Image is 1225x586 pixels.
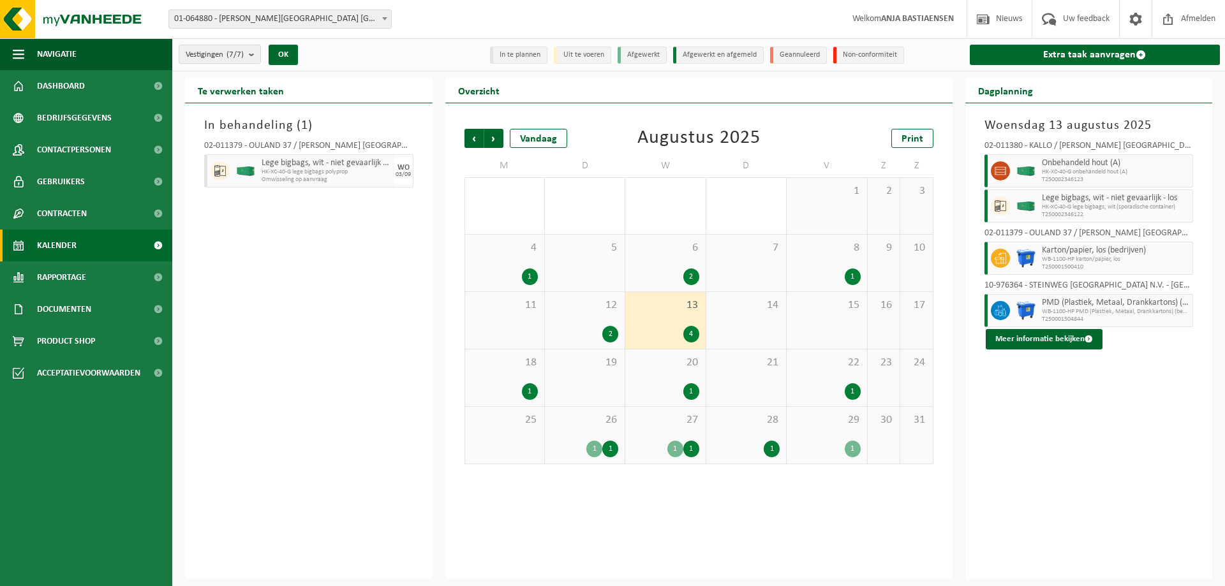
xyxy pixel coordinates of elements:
[37,357,140,389] span: Acceptatievoorwaarden
[891,129,933,148] a: Print
[37,70,85,102] span: Dashboard
[673,47,764,64] li: Afgewerkt en afgemeld
[37,198,87,230] span: Contracten
[262,168,391,176] span: HK-XC-40-G lege bigbags polyprop
[1042,211,1190,219] span: T250002346122
[874,298,893,312] span: 16
[793,184,860,198] span: 1
[833,47,904,64] li: Non-conformiteit
[845,441,861,457] div: 1
[683,383,699,400] div: 1
[262,158,391,168] span: Lege bigbags, wit - niet gevaarlijk - los
[632,413,699,427] span: 27
[637,129,761,148] div: Augustus 2025
[262,176,391,184] span: Omwisseling op aanvraag
[793,413,860,427] span: 29
[713,241,780,255] span: 7
[683,268,699,285] div: 2
[37,261,86,293] span: Rapportage
[37,134,111,166] span: Contactpersonen
[602,441,618,457] div: 1
[970,45,1221,65] a: Extra taak aanvragen
[902,134,923,144] span: Print
[874,184,893,198] span: 2
[1016,249,1036,268] img: WB-1100-HPE-BE-01
[169,10,391,28] span: 01-064880 - C. STEINWEG BELGIUM - ANTWERPEN
[1042,298,1190,308] span: PMD (Plastiek, Metaal, Drankkartons) (bedrijven)
[793,298,860,312] span: 15
[471,413,538,427] span: 25
[551,413,618,427] span: 26
[37,325,95,357] span: Product Shop
[770,47,827,64] li: Geannuleerd
[396,172,411,178] div: 03/09
[907,356,926,370] span: 24
[683,326,699,342] div: 4
[787,154,867,177] td: V
[586,441,602,457] div: 1
[522,383,538,400] div: 1
[984,229,1194,242] div: 02-011379 - OULAND 37 / [PERSON_NAME] [GEOGRAPHIC_DATA] [GEOGRAPHIC_DATA] - [GEOGRAPHIC_DATA]
[907,184,926,198] span: 3
[204,116,413,135] h3: In behandeling ( )
[551,356,618,370] span: 19
[1016,166,1036,176] img: HK-XC-40-GN-00
[1042,245,1190,256] span: Karton/papier, los (bedrijven)
[632,298,699,312] span: 13
[1042,316,1190,323] span: T250001504844
[269,45,298,65] button: OK
[37,293,91,325] span: Documenten
[1042,193,1190,203] span: Lege bigbags, wit - niet gevaarlijk - los
[874,241,893,255] span: 9
[490,47,547,64] li: In te plannen
[984,281,1194,294] div: 10-976364 - STEINWEG [GEOGRAPHIC_DATA] N.V. - [GEOGRAPHIC_DATA]
[301,119,308,132] span: 1
[845,268,861,285] div: 1
[793,241,860,255] span: 8
[1042,308,1190,316] span: WB-1100-HP PMD (Plastiek, Metaal, Drankkartons) (bedrijven)
[1042,176,1190,184] span: T250002346123
[764,441,780,457] div: 1
[1042,168,1190,176] span: HK-XC-40-G onbehandeld hout (A)
[37,230,77,261] span: Kalender
[868,154,900,177] td: Z
[907,241,926,255] span: 10
[845,383,861,400] div: 1
[1042,158,1190,168] span: Onbehandeld hout (A)
[464,129,484,148] span: Vorige
[874,413,893,427] span: 30
[907,413,926,427] span: 31
[1042,263,1190,271] span: T250001500410
[1042,256,1190,263] span: WB-1100-HP karton/papier, los
[545,154,625,177] td: D
[37,38,77,70] span: Navigatie
[464,154,545,177] td: M
[907,298,926,312] span: 17
[484,129,503,148] span: Volgende
[471,298,538,312] span: 11
[965,78,1046,103] h2: Dagplanning
[713,356,780,370] span: 21
[554,47,611,64] li: Uit te voeren
[602,326,618,342] div: 2
[510,129,567,148] div: Vandaag
[986,329,1102,349] button: Meer informatie bekijken
[236,166,255,176] img: HK-XC-40-GN-00
[37,166,85,198] span: Gebruikers
[551,298,618,312] span: 12
[874,356,893,370] span: 23
[1016,301,1036,320] img: WB-1100-HPE-BE-04
[632,241,699,255] span: 6
[900,154,933,177] td: Z
[37,102,112,134] span: Bedrijfsgegevens
[793,356,860,370] span: 22
[397,164,410,172] div: WO
[471,241,538,255] span: 4
[683,441,699,457] div: 1
[1016,201,1036,211] img: HK-XC-40-GN-00
[522,268,538,285] div: 1
[713,298,780,312] span: 14
[984,142,1194,154] div: 02-011380 - KALLO / [PERSON_NAME] [GEOGRAPHIC_DATA] NV - [GEOGRAPHIC_DATA]
[706,154,787,177] td: D
[168,10,392,29] span: 01-064880 - C. STEINWEG BELGIUM - ANTWERPEN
